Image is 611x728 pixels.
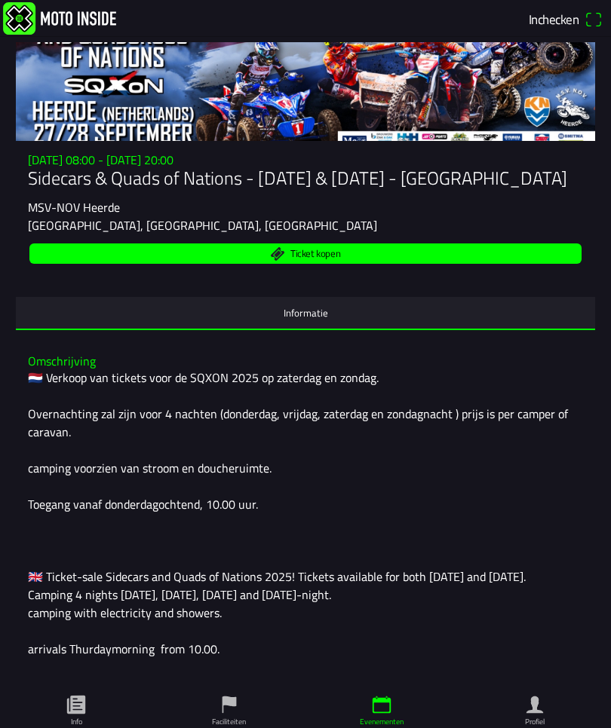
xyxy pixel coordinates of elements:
ion-icon: flag [218,693,241,716]
ion-icon: paper [65,693,88,716]
h3: Omschrijving [28,354,583,369]
ion-label: Profiel [525,716,545,727]
div: 🇳🇱 Verkoop van tickets voor de SQXON 2025 op zaterdag en zondag. Overnachting zal zijn voor 4 nac... [28,369,583,658]
ion-text: [GEOGRAPHIC_DATA], [GEOGRAPHIC_DATA], [GEOGRAPHIC_DATA] [28,216,377,234]
ion-label: Informatie [284,304,328,321]
ion-icon: calendar [370,693,393,716]
ion-label: Faciliteiten [212,716,246,727]
ion-icon: person [523,693,546,716]
a: Incheckenqr scanner [523,6,608,32]
ion-label: Info [71,716,82,727]
h3: [DATE] 08:00 - [DATE] 20:00 [28,153,583,167]
ion-text: MSV-NOV Heerde [28,198,120,216]
ion-label: Evenementen [360,716,404,727]
h1: Sidecars & Quads of Nations - [DATE] & [DATE] - [GEOGRAPHIC_DATA] [28,167,583,189]
span: Ticket kopen [290,249,340,258]
span: Inchecken [529,9,579,29]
